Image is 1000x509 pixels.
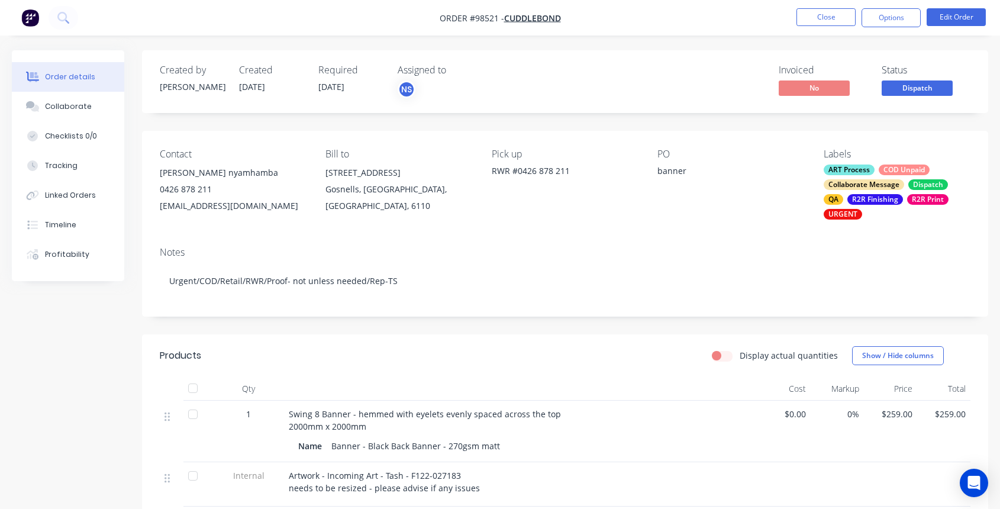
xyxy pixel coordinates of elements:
div: Checklists 0/0 [45,131,97,141]
span: $0.00 [762,408,806,420]
div: URGENT [824,209,862,220]
div: R2R Print [907,194,949,205]
img: Factory [21,9,39,27]
button: Timeline [12,210,124,240]
div: Labels [824,149,970,160]
div: Collaborate Message [824,179,904,190]
span: $259.00 [922,408,966,420]
div: Created [239,65,304,76]
label: Display actual quantities [740,349,838,362]
div: Bill to [325,149,472,160]
div: COD Unpaid [879,165,930,175]
div: R2R Finishing [847,194,903,205]
div: Created by [160,65,225,76]
button: Order details [12,62,124,92]
div: Linked Orders [45,190,96,201]
button: Show / Hide columns [852,346,944,365]
span: 1 [246,408,251,420]
div: [STREET_ADDRESS]Gosnells, [GEOGRAPHIC_DATA], [GEOGRAPHIC_DATA], 6110 [325,165,472,214]
div: Gosnells, [GEOGRAPHIC_DATA], [GEOGRAPHIC_DATA], 6110 [325,181,472,214]
div: Status [882,65,970,76]
span: Internal [218,469,279,482]
div: Markup [811,377,864,401]
div: [PERSON_NAME] [160,80,225,93]
div: Qty [213,377,284,401]
button: Linked Orders [12,181,124,210]
div: Total [917,377,970,401]
div: PO [657,149,804,160]
div: Contact [160,149,307,160]
button: Dispatch [882,80,953,98]
div: Open Intercom Messenger [960,469,988,497]
div: Tracking [45,160,78,171]
div: Assigned to [398,65,516,76]
button: Options [862,8,921,27]
div: Order details [45,72,95,82]
div: Notes [160,247,970,258]
div: [EMAIL_ADDRESS][DOMAIN_NAME] [160,198,307,214]
span: [DATE] [318,81,344,92]
span: [DATE] [239,81,265,92]
div: Banner - Black Back Banner - 270gsm matt [327,437,505,455]
div: banner [657,165,804,181]
span: Dispatch [882,80,953,95]
div: Cost [757,377,811,401]
span: Order #98521 - [440,12,504,24]
button: Checklists 0/0 [12,121,124,151]
div: Required [318,65,383,76]
div: Pick up [492,149,638,160]
div: RWR #0426 878 211 [492,165,638,177]
div: Invoiced [779,65,867,76]
div: Timeline [45,220,76,230]
div: [PERSON_NAME] nyamhamba [160,165,307,181]
div: [STREET_ADDRESS] [325,165,472,181]
div: Name [298,437,327,455]
div: Urgent/COD/Retail/RWR/Proof- not unless needed/Rep-TS [160,263,970,299]
button: Profitability [12,240,124,269]
button: Collaborate [12,92,124,121]
div: [PERSON_NAME] nyamhamba0426 878 211[EMAIL_ADDRESS][DOMAIN_NAME] [160,165,307,214]
div: Collaborate [45,101,92,112]
span: Artwork - Incoming Art - Tash - F122-027183 needs to be resized - please advise if any issues [289,470,480,494]
span: Swing 8 Banner - hemmed with eyelets evenly spaced across the top 2000mm x 2000mm [289,408,561,432]
a: Cuddlebond [504,12,561,24]
span: No [779,80,850,95]
span: 0% [815,408,859,420]
button: NS [398,80,415,98]
button: Tracking [12,151,124,181]
div: Dispatch [908,179,948,190]
div: ART Process [824,165,875,175]
div: 0426 878 211 [160,181,307,198]
div: Price [864,377,917,401]
span: $259.00 [869,408,912,420]
div: Products [160,349,201,363]
button: Close [796,8,856,26]
div: QA [824,194,843,205]
div: Profitability [45,249,89,260]
button: Edit Order [927,8,986,26]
